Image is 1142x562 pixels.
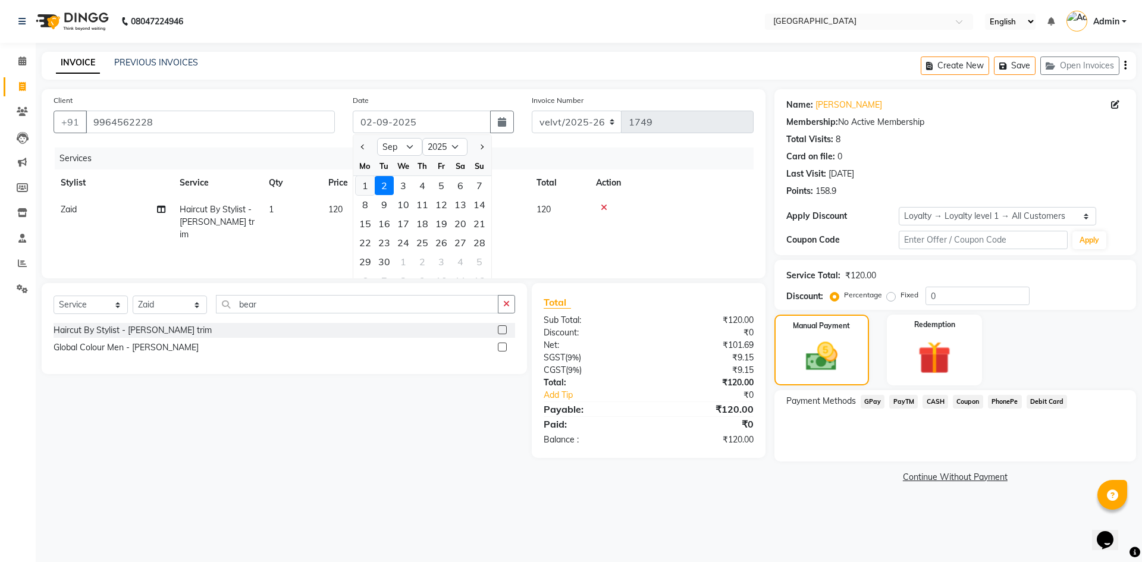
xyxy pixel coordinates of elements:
div: Saturday, October 11, 2025 [451,271,470,290]
div: Monday, September 29, 2025 [356,252,375,271]
div: We [394,156,413,175]
div: 17 [394,214,413,233]
div: Tu [375,156,394,175]
div: Total: [535,376,648,389]
th: Total [529,169,589,196]
b: 08047224946 [131,5,183,38]
div: 28 [470,233,489,252]
div: 1 [356,176,375,195]
input: Search or Scan [216,295,498,313]
label: Invoice Number [532,95,583,106]
iframe: chat widget [1092,514,1130,550]
div: 11 [451,271,470,290]
div: Sunday, October 5, 2025 [470,252,489,271]
div: 5 [432,176,451,195]
div: ( ) [535,351,648,364]
a: INVOICE [56,52,100,74]
div: 9 [413,271,432,290]
div: Mo [356,156,375,175]
span: PhonePe [988,395,1022,409]
th: Price [321,169,440,196]
span: GPay [861,395,885,409]
span: Coupon [953,395,983,409]
div: Friday, October 3, 2025 [432,252,451,271]
div: Wednesday, September 24, 2025 [394,233,413,252]
div: 18 [413,214,432,233]
span: 1 [269,204,274,215]
span: Debit Card [1027,395,1068,409]
div: 1 [394,252,413,271]
span: SGST [544,352,565,363]
span: Admin [1093,15,1119,28]
a: Continue Without Payment [777,471,1134,483]
div: Tuesday, September 16, 2025 [375,214,394,233]
div: ₹0 [648,417,762,431]
select: Select year [422,138,468,156]
div: Sa [451,156,470,175]
button: Previous month [358,137,368,156]
img: Admin [1066,11,1087,32]
div: No Active Membership [786,116,1124,128]
span: 9% [567,353,579,362]
div: Membership: [786,116,838,128]
a: [PERSON_NAME] [815,99,882,111]
div: 23 [375,233,394,252]
div: 7 [375,271,394,290]
span: CGST [544,365,566,375]
div: Thursday, September 11, 2025 [413,195,432,214]
div: 14 [470,195,489,214]
div: Monday, September 1, 2025 [356,176,375,195]
div: Discount: [535,326,648,339]
div: 15 [356,214,375,233]
div: 22 [356,233,375,252]
div: ₹120.00 [648,402,762,416]
span: CASH [923,395,948,409]
div: Sunday, September 21, 2025 [470,214,489,233]
div: Net: [535,339,648,351]
div: [DATE] [829,168,854,180]
div: Thursday, September 4, 2025 [413,176,432,195]
div: Wednesday, October 1, 2025 [394,252,413,271]
div: 8 [394,271,413,290]
div: 2 [375,176,394,195]
div: 12 [432,195,451,214]
label: Client [54,95,73,106]
div: Name: [786,99,813,111]
div: 3 [394,176,413,195]
div: 3 [432,252,451,271]
div: Service Total: [786,269,840,282]
span: PayTM [889,395,918,409]
div: Friday, October 10, 2025 [432,271,451,290]
div: 30 [375,252,394,271]
div: 6 [451,176,470,195]
div: Monday, September 15, 2025 [356,214,375,233]
div: 9 [375,195,394,214]
img: logo [30,5,112,38]
div: Friday, September 12, 2025 [432,195,451,214]
div: Global Colour Men - [PERSON_NAME] [54,341,199,354]
div: 4 [413,176,432,195]
div: 16 [375,214,394,233]
div: Apply Discount [786,210,899,222]
div: 12 [470,271,489,290]
button: Save [994,56,1036,75]
div: Sunday, September 7, 2025 [470,176,489,195]
div: ₹9.15 [648,364,762,376]
div: Card on file: [786,150,835,163]
div: Friday, September 5, 2025 [432,176,451,195]
span: Haircut By Stylist - [PERSON_NAME] trim [180,204,255,240]
label: Redemption [914,319,955,330]
div: 10 [394,195,413,214]
button: Create New [921,56,989,75]
div: Thursday, September 18, 2025 [413,214,432,233]
div: 5 [470,252,489,271]
div: ( ) [535,364,648,376]
span: Zaid [61,204,77,215]
div: Tuesday, September 2, 2025 [375,176,394,195]
div: 25 [413,233,432,252]
div: Monday, September 8, 2025 [356,195,375,214]
label: Percentage [844,290,882,300]
div: Wednesday, September 10, 2025 [394,195,413,214]
div: 19 [432,214,451,233]
div: Th [413,156,432,175]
